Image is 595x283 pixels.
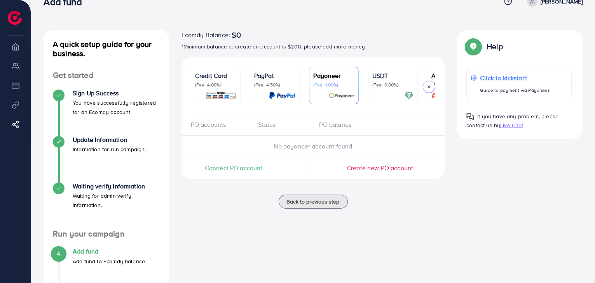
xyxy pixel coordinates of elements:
[254,82,295,88] p: (Fee: 4.50%)
[466,40,480,53] img: Popup guide
[44,183,169,229] li: Waiting verify information
[44,136,169,183] li: Update Information
[73,145,146,154] p: Information for run campaign.
[73,248,145,255] h4: Add fund
[73,183,160,190] h4: Waiting verify information
[44,40,169,58] h4: A quick setup guide for your business.
[313,120,374,129] div: PO balance
[279,195,348,209] button: Back to previous step
[73,136,146,143] h4: Update Information
[431,71,473,80] p: Airwallex
[73,257,145,266] p: Add fund to Ecomdy balance
[347,164,413,172] span: Create new PO account
[287,198,340,205] span: Back to previous step
[195,82,236,88] p: (Fee: 4.00%)
[73,90,160,97] h4: Sign Up Success
[181,30,230,40] span: Ecomdy Balance:
[195,71,236,80] p: Credit Card
[372,71,414,80] p: USDT
[44,229,169,239] h4: Run your campaign
[466,112,558,129] span: If you have any problem, please contact us by
[480,73,550,83] p: Click to kickstart!
[480,86,550,95] p: Guide to payment via Payoneer
[269,91,295,100] img: card
[372,82,414,88] p: (Fee: 0.00%)
[44,71,169,80] h4: Get started
[252,120,313,129] div: Status
[274,142,352,150] span: No payoneer account found
[487,42,503,51] p: Help
[429,91,473,100] img: card
[254,71,295,80] p: PayPal
[232,30,241,40] span: $0
[466,113,474,121] img: Popup guide
[181,42,445,51] p: *Minimum balance to create an account is $200, please add more money.
[405,91,414,100] img: card
[313,82,354,88] p: (Fee: 1.00%)
[206,91,236,100] img: card
[205,164,263,173] span: Connect PO account
[329,91,354,100] img: card
[73,98,160,117] p: You have successfully registered for an Ecomdy account
[8,11,22,25] img: logo
[313,71,354,80] p: Payoneer
[562,248,589,277] iframe: Chat
[191,120,252,129] div: PO accounts
[73,191,160,210] p: Waiting for admin verify information.
[44,90,169,136] li: Sign Up Success
[57,249,60,258] span: 4
[500,121,523,129] span: Live Chat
